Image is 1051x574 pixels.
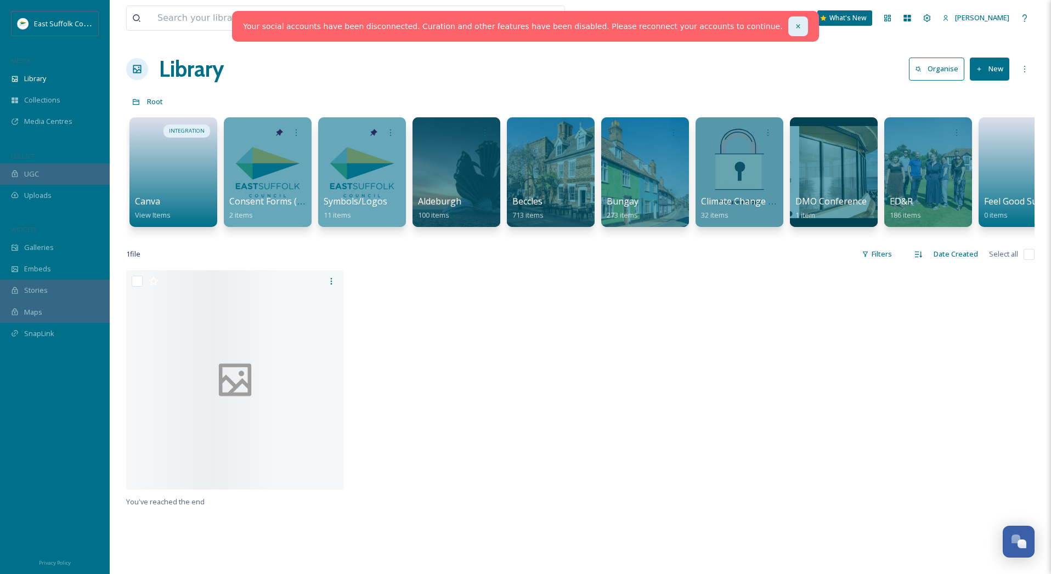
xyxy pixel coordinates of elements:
[24,328,54,339] span: SnapLink
[229,196,339,220] a: Consent Forms (Template)2 items
[24,169,39,179] span: UGC
[795,210,815,220] span: 1 item
[795,196,867,220] a: DMO Conference1 item
[701,196,832,220] a: Climate Change & Sustainability32 items
[418,210,449,220] span: 100 items
[229,195,339,207] span: Consent Forms (Template)
[243,21,782,32] a: Your social accounts have been disconnected. Curation and other features have been disabled. Plea...
[817,10,872,26] a: What's New
[928,243,984,265] div: Date Created
[984,210,1008,220] span: 0 items
[701,210,728,220] span: 32 items
[607,195,638,207] span: Bungay
[24,307,42,317] span: Maps
[11,56,30,65] span: MEDIA
[607,210,638,220] span: 273 items
[159,53,224,86] a: Library
[24,285,48,295] span: Stories
[126,249,140,259] span: 1 file
[11,225,36,234] span: WIDGETS
[24,116,72,127] span: Media Centres
[147,96,163,106] span: Root
[24,73,46,84] span: Library
[24,95,60,105] span: Collections
[126,497,205,507] span: You've reached the end
[955,13,1009,22] span: [PERSON_NAME]
[34,18,99,29] span: East Suffolk Council
[418,195,461,207] span: Aldeburgh
[909,58,970,80] a: Organise
[795,195,867,207] span: DMO Conference
[1003,526,1035,558] button: Open Chat
[495,7,559,29] a: View all files
[701,195,832,207] span: Climate Change & Sustainability
[324,196,387,220] a: Symbols/Logos11 items
[18,18,29,29] img: ESC%20Logo.png
[39,555,71,569] a: Privacy Policy
[909,58,964,80] button: Organise
[324,195,387,207] span: Symbols/Logos
[135,195,160,207] span: Canva
[324,210,351,220] span: 11 items
[512,196,544,220] a: Beccles713 items
[607,196,638,220] a: Bungay273 items
[890,210,921,220] span: 186 items
[970,58,1009,80] button: New
[856,243,897,265] div: Filters
[135,210,171,220] span: View Items
[890,195,913,207] span: ED&R
[169,127,205,135] span: INTEGRATION
[890,196,921,220] a: ED&R186 items
[937,7,1015,29] a: [PERSON_NAME]
[24,190,52,201] span: Uploads
[24,242,54,253] span: Galleries
[24,264,51,274] span: Embeds
[147,95,163,108] a: Root
[152,6,475,30] input: Search your library
[229,210,253,220] span: 2 items
[512,195,543,207] span: Beccles
[512,210,544,220] span: 713 items
[418,196,461,220] a: Aldeburgh100 items
[126,112,221,227] a: INTEGRATIONCanvaView Items
[989,249,1018,259] span: Select all
[11,152,35,160] span: COLLECT
[39,559,71,566] span: Privacy Policy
